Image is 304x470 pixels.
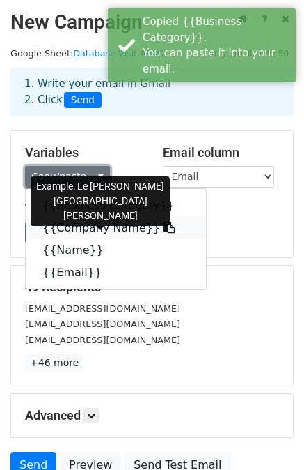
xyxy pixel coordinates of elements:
[26,217,206,239] a: {{Company Name}}
[25,145,142,160] h5: Variables
[26,239,206,261] a: {{Name}}
[64,92,102,109] span: Send
[10,48,163,59] small: Google Sheet:
[25,335,180,345] small: [EMAIL_ADDRESS][DOMAIN_NAME]
[26,195,206,217] a: {{Business Category}}
[73,48,163,59] a: Database Visit APAC
[163,145,280,160] h5: Email column
[31,176,170,226] div: Example: Le [PERSON_NAME][GEOGRAPHIC_DATA][PERSON_NAME]
[25,354,83,372] a: +46 more
[26,261,206,284] a: {{Email}}
[25,303,180,314] small: [EMAIL_ADDRESS][DOMAIN_NAME]
[25,166,110,188] a: Copy/paste...
[14,76,290,108] div: 1. Write your email in Gmail 2. Click
[10,10,294,34] h2: New Campaign
[25,408,279,423] h5: Advanced
[25,319,180,329] small: [EMAIL_ADDRESS][DOMAIN_NAME]
[143,14,290,77] div: Copied {{Business Category}}. You can paste it into your email.
[234,403,304,470] iframe: Chat Widget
